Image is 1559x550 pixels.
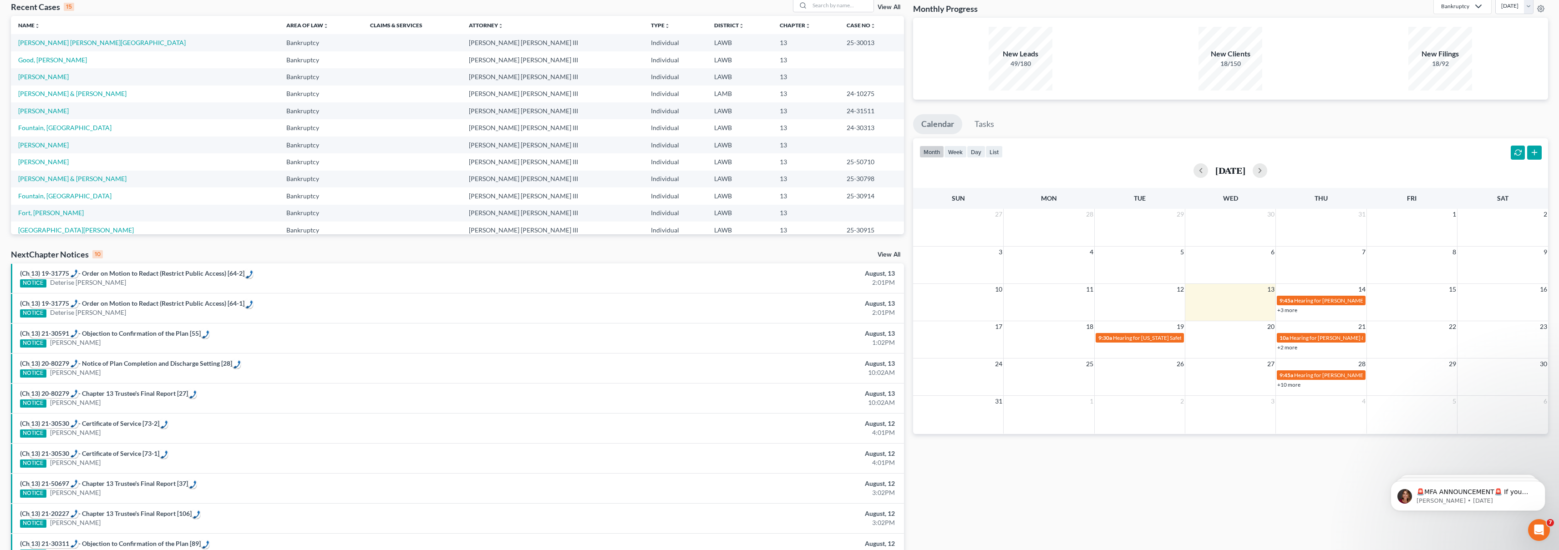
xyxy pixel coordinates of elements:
[1543,396,1548,407] span: 6
[839,153,904,170] td: 25-50710
[1315,194,1328,202] span: Thu
[644,222,706,238] td: Individual
[188,479,197,488] div: Call: 13) 21-50697
[1539,321,1548,332] span: 23
[71,359,78,368] img: hfpfyWBK5wQHBAGPgDf9c6qAYOxxMAAAAASUVORK5CYII=
[1176,284,1185,295] span: 12
[644,68,706,85] td: Individual
[20,359,232,367] a: (Ch13) 20-80279- Notice of Plan Completion and Discharge Setting [28]
[18,175,127,182] a: [PERSON_NAME] & [PERSON_NAME]
[244,269,253,278] div: Call: 13) 19-31775
[989,59,1052,68] div: 49/180
[1198,59,1262,68] div: 18/150
[71,419,78,428] img: hfpfyWBK5wQHBAGPgDf9c6qAYOxxMAAAAASUVORK5CYII=
[30,329,78,338] div: Call: 13) 21-30591
[234,360,241,368] img: hfpfyWBK5wQHBAGPgDf9c6qAYOxxMAAAAASUVORK5CYII=
[1266,209,1275,220] span: 30
[71,510,78,518] img: hfpfyWBK5wQHBAGPgDf9c6qAYOxxMAAAAASUVORK5CYII=
[246,270,253,278] img: hfpfyWBK5wQHBAGPgDf9c6qAYOxxMAAAAASUVORK5CYII=
[780,22,811,29] a: Chapterunfold_more
[707,153,772,170] td: LAWB
[772,171,839,187] td: 13
[609,359,894,368] div: August, 13
[1377,462,1559,525] iframe: Intercom notifications message
[286,22,329,29] a: Area of Lawunfold_more
[644,86,706,102] td: Individual
[644,102,706,119] td: Individual
[188,389,197,398] div: Call: 13) 20-80279
[1452,396,1457,407] span: 5
[193,510,200,519] img: hfpfyWBK5wQHBAGPgDf9c6qAYOxxMAAAAASUVORK5CYII=
[644,187,706,204] td: Individual
[20,269,244,277] a: (Ch13) 19-31775- Order on Motion to Redact (Restrict Public Access) [64-2]
[1441,2,1469,10] div: Bankruptcy
[1085,209,1094,220] span: 28
[1539,358,1548,369] span: 30
[1179,396,1185,407] span: 2
[11,249,103,260] div: NextChapter Notices
[50,518,101,527] a: [PERSON_NAME]
[71,329,78,338] img: hfpfyWBK5wQHBAGPgDf9c6qAYOxxMAAAAASUVORK5CYII=
[989,49,1052,59] div: New Leads
[1543,247,1548,257] span: 9
[952,194,965,202] span: Sun
[1357,284,1366,295] span: 14
[35,23,40,29] i: unfold_more
[30,359,78,368] div: Call: 13) 20-80279
[609,338,894,347] div: 1:02PM
[707,119,772,136] td: LAWB
[20,510,192,517] a: (Ch13) 21-20227- Chapter 13 Trustee's Final Report [106]
[18,141,69,149] a: [PERSON_NAME]
[462,205,644,222] td: [PERSON_NAME] [PERSON_NAME] III
[18,22,40,29] a: Nameunfold_more
[462,187,644,204] td: [PERSON_NAME] [PERSON_NAME] III
[161,450,168,459] img: hfpfyWBK5wQHBAGPgDf9c6qAYOxxMAAAAASUVORK5CYII=
[1448,284,1457,295] span: 15
[189,480,197,489] img: hfpfyWBK5wQHBAGPgDf9c6qAYOxxMAAAAASUVORK5CYII=
[71,389,78,398] img: hfpfyWBK5wQHBAGPgDf9c6qAYOxxMAAAAASUVORK5CYII=
[609,299,894,308] div: August, 13
[20,479,188,487] a: (Ch13) 21-50697- Chapter 13 Trustee's Final Report [37]
[1448,321,1457,332] span: 22
[1266,358,1275,369] span: 27
[1198,49,1262,59] div: New Clients
[644,51,706,68] td: Individual
[644,34,706,51] td: Individual
[279,187,363,204] td: Bankruptcy
[772,205,839,222] td: 13
[919,146,944,158] button: month
[772,153,839,170] td: 13
[985,146,1003,158] button: list
[1270,247,1275,257] span: 6
[609,428,894,437] div: 4:01PM
[71,479,78,488] img: hfpfyWBK5wQHBAGPgDf9c6qAYOxxMAAAAASUVORK5CYII=
[1543,209,1548,220] span: 2
[707,205,772,222] td: LAWB
[1357,321,1366,332] span: 21
[71,269,78,278] img: hfpfyWBK5wQHBAGPgDf9c6qAYOxxMAAAAASUVORK5CYII=
[189,390,197,399] img: hfpfyWBK5wQHBAGPgDf9c6qAYOxxMAAAAASUVORK5CYII=
[20,279,46,288] div: NOTICE
[772,68,839,85] td: 13
[644,205,706,222] td: Individual
[1113,334,1263,341] span: Hearing for [US_STATE] Safety Association of Timbermen - Self I
[707,187,772,204] td: LAWB
[1134,194,1146,202] span: Tue
[1280,372,1293,378] span: 9:45a
[1497,194,1508,202] span: Sat
[1361,247,1366,257] span: 7
[323,23,329,29] i: unfold_more
[71,299,78,308] img: hfpfyWBK5wQHBAGPgDf9c6qAYOxxMAAAAASUVORK5CYII=
[1085,321,1094,332] span: 18
[609,509,894,518] div: August, 12
[878,252,900,258] a: View All
[994,284,1003,295] span: 10
[71,449,78,458] img: hfpfyWBK5wQHBAGPgDf9c6qAYOxxMAAAAASUVORK5CYII=
[609,389,894,398] div: August, 13
[202,540,209,549] img: hfpfyWBK5wQHBAGPgDf9c6qAYOxxMAAAAASUVORK5CYII=
[279,171,363,187] td: Bankruptcy
[161,420,168,429] img: hfpfyWBK5wQHBAGPgDf9c6qAYOxxMAAAAASUVORK5CYII=
[1223,194,1238,202] span: Wed
[644,136,706,153] td: Individual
